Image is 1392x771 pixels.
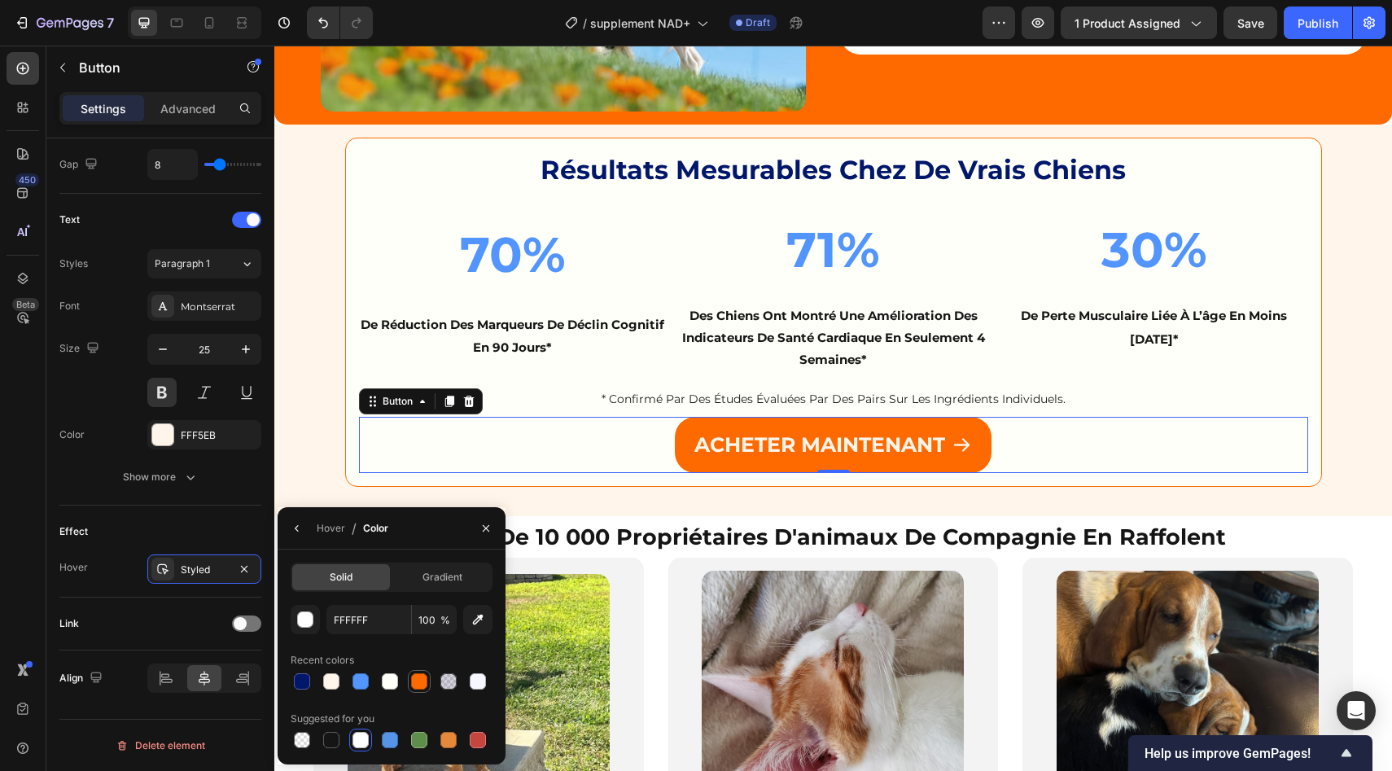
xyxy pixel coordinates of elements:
div: FFF5EB [181,428,257,443]
button: Save [1223,7,1277,39]
button: Show more [59,462,261,492]
button: 7 [7,7,121,39]
div: To enrich screen reader interactions, please activate Accessibility in Grammarly extension settings [726,171,1034,242]
div: Styled [181,563,228,577]
div: Effect [59,524,88,539]
span: des chiens ont montré une amélioration des indicateurs de santé cardiaque en seulement 4 semaines* [408,262,711,322]
p: * Confirmé par des études évaluées par des pairs sur les ingrédients individuels. [86,344,1032,364]
span: Gradient [422,570,462,585]
p: 7 [107,13,114,33]
p: ACHETER MAINTENANT [420,381,671,418]
input: Auto [148,150,197,179]
div: Button [105,348,142,363]
button: Show survey - Help us improve GemPages! [1145,743,1356,763]
div: Undo/Redo [307,7,373,39]
p: Advanced [160,100,216,117]
strong: 30% [827,174,933,234]
div: Rich Text Editor. Editing area: main [405,257,713,326]
div: Size [59,338,103,360]
div: To enrich screen reader interactions, please activate Accessibility in Grammarly extension settings [726,257,1034,308]
div: Gap [59,154,101,176]
p: Settings [81,100,126,117]
button: Publish [1284,7,1352,39]
span: Save [1237,16,1264,30]
button: Delete element [59,733,261,759]
span: supplement NAD+ [590,15,690,32]
span: Help us improve GemPages! [1145,746,1337,761]
div: Publish [1298,15,1338,32]
iframe: To enrich screen reader interactions, please activate Accessibility in Grammarly extension settings [274,46,1392,771]
span: Draft [746,15,770,30]
p: Button [79,58,217,77]
div: Suggested for you [291,712,374,726]
div: Open Intercom Messenger [1337,691,1376,730]
div: Link [59,616,79,631]
div: Show more [123,469,199,485]
span: % [440,613,450,628]
div: Text [59,212,80,227]
div: To enrich screen reader interactions, please activate Accessibility in Grammarly extension settings [405,171,713,242]
div: Font [59,299,80,313]
button: <p>ACHETER MAINTENANT</p> [401,371,717,427]
div: Color [59,427,85,442]
div: Align [59,668,106,690]
span: 1 product assigned [1075,15,1180,32]
span: / [352,519,357,538]
button: 1 product assigned [1061,7,1217,39]
div: Beta [12,298,39,311]
input: Eg: FFFFFF [326,605,411,634]
div: Hover [317,521,345,536]
div: Rich Text Editor. Editing area: main [85,342,1034,366]
div: 450 [15,173,39,186]
span: Solid [330,570,352,585]
div: Color [363,521,388,536]
button: Paragraph 1 [147,249,261,278]
span: / [583,15,587,32]
strong: 71% [512,174,606,234]
span: de perte musculaire liée à l’âge en moins [DATE]* [746,262,1013,301]
div: Styles [59,256,88,271]
div: Delete element [116,736,205,756]
div: Recent colors [291,653,354,668]
strong: plus de 10 000 propriétaires d'animaux de compagnie en raffolent [167,478,952,505]
div: Montserrat [181,300,257,314]
span: Paragraph 1 [155,256,210,271]
div: Hover [59,560,88,575]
